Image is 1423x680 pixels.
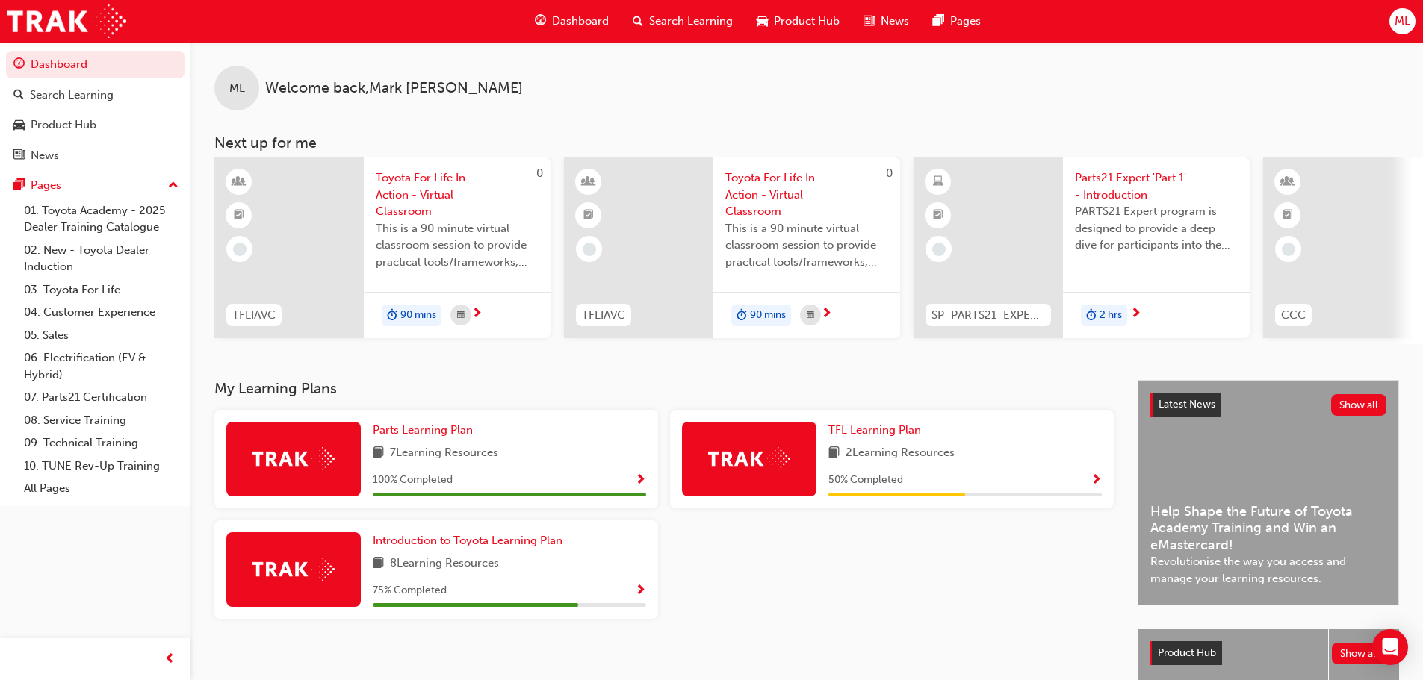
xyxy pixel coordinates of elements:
a: News [6,142,185,169]
span: Search Learning [649,13,733,30]
span: This is a 90 minute virtual classroom session to provide practical tools/frameworks, behaviours a... [376,220,539,271]
span: learningResourceType_INSTRUCTOR_LED-icon [1283,172,1293,192]
button: Show Progress [1091,471,1102,490]
span: next-icon [821,308,832,321]
span: prev-icon [164,650,176,669]
a: Dashboard [6,51,185,78]
a: pages-iconPages [921,6,993,37]
button: Show Progress [635,471,646,490]
span: learningResourceType_ELEARNING-icon [933,172,943,192]
span: pages-icon [13,179,25,193]
h3: Next up for me [190,134,1423,152]
span: up-icon [168,176,179,196]
span: booktick-icon [234,206,244,225]
span: calendar-icon [457,306,465,325]
a: Parts Learning Plan [373,422,479,439]
img: Trak [252,558,335,581]
span: This is a 90 minute virtual classroom session to provide practical tools/frameworks, behaviours a... [725,220,888,271]
img: Trak [7,4,126,38]
span: 2 hrs [1100,307,1122,324]
a: 0TFLIAVCToyota For Life In Action - Virtual ClassroomThis is a 90 minute virtual classroom sessio... [214,157,551,338]
span: Product Hub [1158,646,1216,659]
a: news-iconNews [852,6,921,37]
span: ML [1395,13,1410,30]
span: duration-icon [387,306,397,325]
span: PARTS21 Expert program is designed to provide a deep dive for participants into the framework and... [1075,203,1238,254]
a: guage-iconDashboard [523,6,621,37]
button: DashboardSearch LearningProduct HubNews [6,48,185,172]
span: 2 Learning Resources [846,444,955,463]
span: news-icon [13,149,25,163]
span: 0 [536,166,543,180]
div: News [31,147,59,164]
span: learningRecordVerb_NONE-icon [1282,243,1295,256]
a: 01. Toyota Academy - 2025 Dealer Training Catalogue [18,199,185,239]
span: learningResourceType_INSTRUCTOR_LED-icon [583,172,594,192]
a: search-iconSearch Learning [621,6,745,37]
span: 90 mins [400,307,436,324]
a: Product HubShow all [1150,641,1387,665]
span: 100 % Completed [373,472,453,489]
span: Show Progress [635,474,646,487]
span: guage-icon [13,58,25,72]
span: Introduction to Toyota Learning Plan [373,534,562,547]
span: 75 % Completed [373,582,447,599]
div: Product Hub [31,116,96,134]
a: TFL Learning Plan [828,422,927,439]
div: Search Learning [30,87,114,104]
span: book-icon [373,555,384,573]
span: 8 Learning Resources [390,555,499,573]
span: TFLIAVC [232,307,276,324]
span: pages-icon [933,12,944,31]
span: learningResourceType_INSTRUCTOR_LED-icon [234,172,244,192]
a: 0TFLIAVCToyota For Life In Action - Virtual ClassroomThis is a 90 minute virtual classroom sessio... [564,157,900,338]
a: 07. Parts21 Certification [18,386,185,409]
a: SP_PARTS21_EXPERTP1_1223_ELParts21 Expert 'Part 1' - IntroductionPARTS21 Expert program is design... [914,157,1250,338]
a: Latest NewsShow all [1150,393,1386,417]
span: 50 % Completed [828,472,903,489]
span: ML [229,80,245,97]
span: booktick-icon [933,206,943,225]
button: ML [1389,8,1416,34]
span: 0 [886,166,893,180]
div: Open Intercom Messenger [1372,629,1408,665]
span: duration-icon [737,306,747,325]
span: learningRecordVerb_NONE-icon [932,243,946,256]
span: CCC [1281,307,1306,324]
button: Pages [6,172,185,199]
a: 10. TUNE Rev-Up Training [18,455,185,478]
span: Parts21 Expert 'Part 1' - Introduction [1075,169,1238,203]
span: search-icon [13,89,24,102]
span: Product Hub [774,13,840,30]
a: 03. Toyota For Life [18,278,185,302]
span: News [881,13,909,30]
span: TFLIAVC [582,307,625,324]
span: car-icon [13,119,25,132]
span: Show Progress [635,584,646,598]
span: next-icon [1130,308,1141,321]
div: Pages [31,177,61,194]
span: Help Shape the Future of Toyota Academy Training and Win an eMastercard! [1150,503,1386,554]
img: Trak [708,447,790,470]
a: Latest NewsShow allHelp Shape the Future of Toyota Academy Training and Win an eMastercard!Revolu... [1138,380,1399,605]
span: booktick-icon [583,206,594,225]
a: 08. Service Training [18,409,185,432]
span: Toyota For Life In Action - Virtual Classroom [725,169,888,220]
button: Show Progress [635,581,646,600]
a: car-iconProduct Hub [745,6,852,37]
span: calendar-icon [807,306,814,325]
span: SP_PARTS21_EXPERTP1_1223_EL [931,307,1045,324]
span: next-icon [471,308,483,321]
span: Welcome back , Mark [PERSON_NAME] [265,80,523,97]
a: All Pages [18,477,185,500]
span: Pages [950,13,981,30]
span: Revolutionise the way you access and manage your learning resources. [1150,553,1386,587]
span: book-icon [828,444,840,463]
span: Latest News [1159,398,1215,411]
span: learningRecordVerb_NONE-icon [583,243,596,256]
span: Dashboard [552,13,609,30]
span: guage-icon [535,12,546,31]
a: Product Hub [6,111,185,139]
span: news-icon [864,12,875,31]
